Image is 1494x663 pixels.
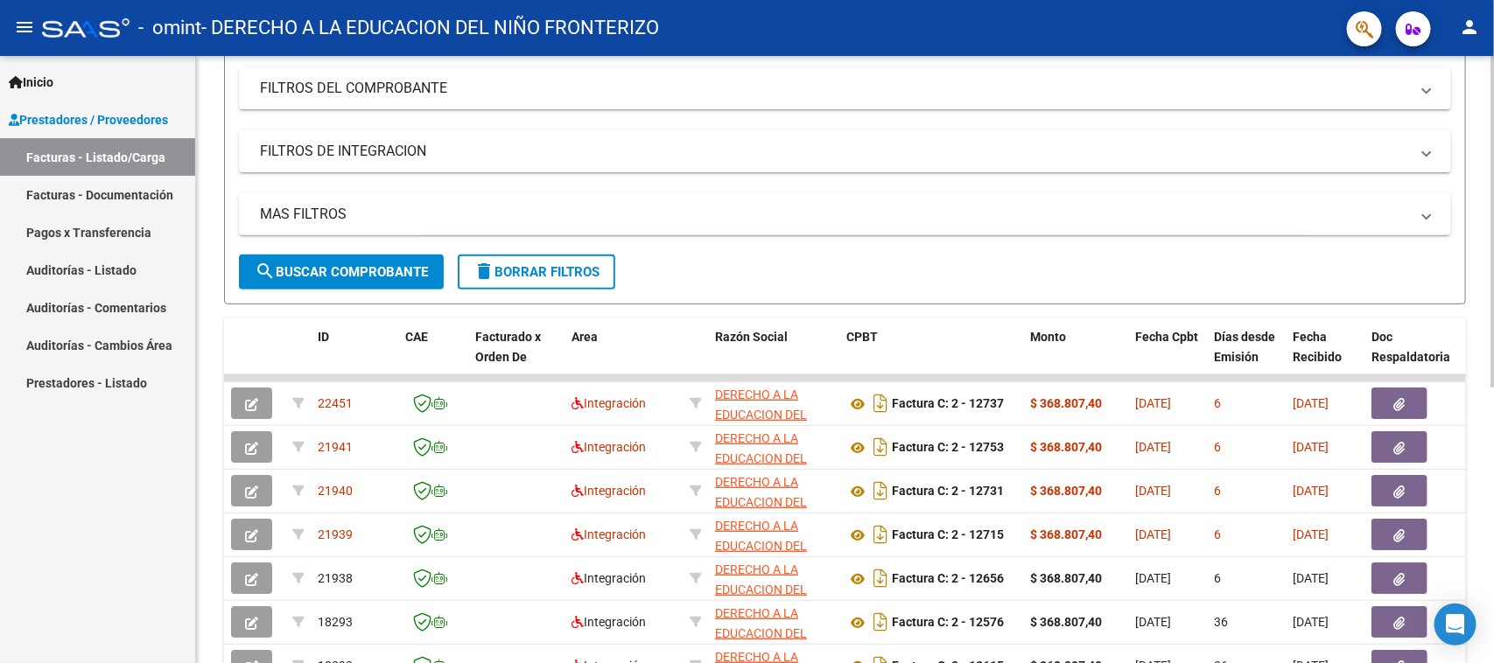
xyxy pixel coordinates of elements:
i: Descargar documento [869,608,892,636]
span: [DATE] [1293,527,1329,541]
strong: $ 368.807,40 [1030,396,1102,410]
mat-panel-title: FILTROS DE INTEGRACION [260,142,1409,161]
mat-icon: delete [473,261,494,282]
span: Integración [572,484,646,498]
span: [DATE] [1135,396,1171,410]
span: Días desde Emisión [1214,330,1275,364]
strong: Factura C: 2 - 12737 [892,397,1004,411]
strong: Factura C: 2 - 12753 [892,441,1004,455]
span: DERECHO A LA EDUCACION DEL NIÑO FRONTERIZO [715,431,821,485]
strong: Factura C: 2 - 12656 [892,572,1004,586]
span: DERECHO A LA EDUCACION DEL NIÑO FRONTERIZO [715,562,821,617]
span: Fecha Recibido [1293,330,1342,364]
span: [DATE] [1135,440,1171,454]
mat-expansion-panel-header: FILTROS DE INTEGRACION [239,130,1451,172]
div: 30678688092 [715,472,832,509]
span: DERECHO A LA EDUCACION DEL NIÑO FRONTERIZO [715,387,821,442]
span: 6 [1214,396,1221,410]
datatable-header-cell: Doc Respaldatoria [1364,318,1469,395]
span: Monto [1030,330,1066,344]
span: Prestadores / Proveedores [9,110,168,129]
span: [DATE] [1293,440,1329,454]
div: 30678688092 [715,560,832,597]
span: 21939 [318,527,353,541]
span: DERECHO A LA EDUCACION DEL NIÑO FRONTERIZO [715,606,821,660]
mat-expansion-panel-header: FILTROS DEL COMPROBANTE [239,67,1451,109]
span: CAE [405,330,428,344]
span: 21938 [318,571,353,585]
span: 6 [1214,440,1221,454]
i: Descargar documento [869,389,892,417]
span: Buscar Comprobante [255,264,428,280]
span: Fecha Cpbt [1135,330,1198,344]
datatable-header-cell: CAE [398,318,468,395]
span: Borrar Filtros [473,264,600,280]
i: Descargar documento [869,477,892,505]
mat-panel-title: MAS FILTROS [260,205,1409,224]
mat-panel-title: FILTROS DEL COMPROBANTE [260,79,1409,98]
span: Integración [572,571,646,585]
strong: Factura C: 2 - 12731 [892,485,1004,499]
span: DERECHO A LA EDUCACION DEL NIÑO FRONTERIZO [715,475,821,529]
span: 6 [1214,484,1221,498]
span: 6 [1214,527,1221,541]
datatable-header-cell: Días desde Emisión [1207,318,1286,395]
span: CPBT [846,330,878,344]
span: 6 [1214,571,1221,585]
span: 36 [1214,615,1228,629]
button: Buscar Comprobante [239,255,444,290]
datatable-header-cell: Facturado x Orden De [468,318,565,395]
span: Integración [572,527,646,541]
mat-icon: search [255,261,276,282]
span: [DATE] [1293,571,1329,585]
strong: $ 368.807,40 [1030,484,1102,498]
span: DERECHO A LA EDUCACION DEL NIÑO FRONTERIZO [715,519,821,573]
datatable-header-cell: Fecha Recibido [1286,318,1364,395]
span: - DERECHO A LA EDUCACION DEL NIÑO FRONTERIZO [201,9,659,47]
span: Integración [572,396,646,410]
div: Open Intercom Messenger [1434,604,1476,646]
span: 21940 [318,484,353,498]
button: Borrar Filtros [458,255,615,290]
i: Descargar documento [869,520,892,548]
span: Area [572,330,598,344]
div: 30678688092 [715,429,832,465]
span: 18293 [318,615,353,629]
strong: $ 368.807,40 [1030,615,1102,629]
span: 22451 [318,396,353,410]
span: - omint [138,9,201,47]
div: 30678688092 [715,385,832,422]
div: 30678688092 [715,516,832,553]
span: Integración [572,440,646,454]
span: Facturado x Orden De [475,330,541,364]
span: Integración [572,615,646,629]
mat-expansion-panel-header: MAS FILTROS [239,193,1451,235]
span: [DATE] [1135,527,1171,541]
span: Inicio [9,73,53,92]
span: [DATE] [1135,571,1171,585]
span: [DATE] [1293,615,1329,629]
span: 21941 [318,440,353,454]
div: 30678688092 [715,604,832,640]
span: Doc Respaldatoria [1371,330,1450,364]
mat-icon: menu [14,17,35,38]
strong: Factura C: 2 - 12715 [892,528,1004,542]
strong: Factura C: 2 - 12576 [892,616,1004,630]
span: [DATE] [1293,484,1329,498]
i: Descargar documento [869,564,892,592]
datatable-header-cell: Monto [1023,318,1128,395]
strong: $ 368.807,40 [1030,527,1102,541]
i: Descargar documento [869,433,892,461]
datatable-header-cell: ID [311,318,398,395]
strong: $ 368.807,40 [1030,571,1102,585]
strong: $ 368.807,40 [1030,440,1102,454]
mat-icon: person [1459,17,1480,38]
span: [DATE] [1293,396,1329,410]
span: [DATE] [1135,484,1171,498]
datatable-header-cell: Area [565,318,683,395]
span: Razón Social [715,330,788,344]
datatable-header-cell: Razón Social [708,318,839,395]
span: ID [318,330,329,344]
datatable-header-cell: Fecha Cpbt [1128,318,1207,395]
span: [DATE] [1135,615,1171,629]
